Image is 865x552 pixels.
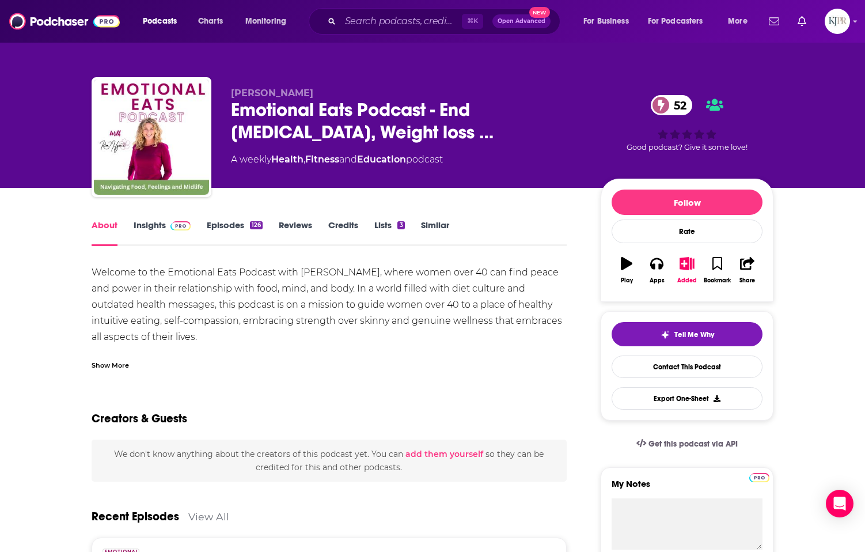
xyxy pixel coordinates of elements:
[405,449,483,459] button: add them yourself
[170,221,191,230] img: Podchaser Pro
[642,249,671,291] button: Apps
[677,277,697,284] div: Added
[825,9,850,34] span: Logged in as KJPRpodcast
[575,12,643,31] button: open menu
[340,12,462,31] input: Search podcasts, credits, & more...
[231,153,443,167] div: A weekly podcast
[462,14,483,29] span: ⌘ K
[421,220,449,246] a: Similar
[357,154,406,165] a: Education
[237,12,301,31] button: open menu
[825,9,850,34] img: User Profile
[728,13,748,29] span: More
[702,249,732,291] button: Bookmark
[492,14,551,28] button: Open AdvancedNew
[143,13,177,29] span: Podcasts
[825,9,850,34] button: Show profile menu
[529,7,550,18] span: New
[320,8,571,35] div: Search podcasts, credits, & more...
[749,473,769,482] img: Podchaser Pro
[498,18,545,24] span: Open Advanced
[739,277,755,284] div: Share
[374,220,404,246] a: Lists3
[612,478,762,498] label: My Notes
[601,88,773,159] div: 52Good podcast? Give it some love!
[92,509,179,524] a: Recent Episodes
[271,154,303,165] a: Health
[674,330,714,339] span: Tell Me Why
[621,277,633,284] div: Play
[704,277,731,284] div: Bookmark
[826,490,853,517] div: Open Intercom Messenger
[305,154,339,165] a: Fitness
[651,95,692,115] a: 52
[94,80,209,195] img: Emotional Eats Podcast - End Emotional Eating, Weight loss in midlife women, Menopause Symptoms, ...
[231,88,313,99] span: [PERSON_NAME]
[207,220,263,246] a: Episodes126
[188,511,229,523] a: View All
[114,449,544,472] span: We don't know anything about the creators of this podcast yet . You can so they can be credited f...
[328,220,358,246] a: Credits
[191,12,230,31] a: Charts
[720,12,762,31] button: open menu
[627,430,747,458] a: Get this podcast via API
[661,330,670,339] img: tell me why sparkle
[92,411,187,426] h2: Creators & Guests
[397,221,404,229] div: 3
[662,95,692,115] span: 52
[612,387,762,410] button: Export One-Sheet
[583,13,629,29] span: For Business
[648,439,738,449] span: Get this podcast via API
[733,249,762,291] button: Share
[764,12,784,31] a: Show notifications dropdown
[135,12,192,31] button: open menu
[672,249,702,291] button: Added
[627,143,748,152] span: Good podcast? Give it some love!
[612,322,762,346] button: tell me why sparkleTell Me Why
[640,12,720,31] button: open menu
[134,220,191,246] a: InsightsPodchaser Pro
[245,13,286,29] span: Monitoring
[612,190,762,215] button: Follow
[793,12,811,31] a: Show notifications dropdown
[250,221,263,229] div: 126
[339,154,357,165] span: and
[648,13,703,29] span: For Podcasters
[650,277,665,284] div: Apps
[198,13,223,29] span: Charts
[749,471,769,482] a: Pro website
[279,220,312,246] a: Reviews
[612,249,642,291] button: Play
[303,154,305,165] span: ,
[612,220,762,243] div: Rate
[92,220,117,246] a: About
[9,10,120,32] img: Podchaser - Follow, Share and Rate Podcasts
[612,356,762,378] a: Contact This Podcast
